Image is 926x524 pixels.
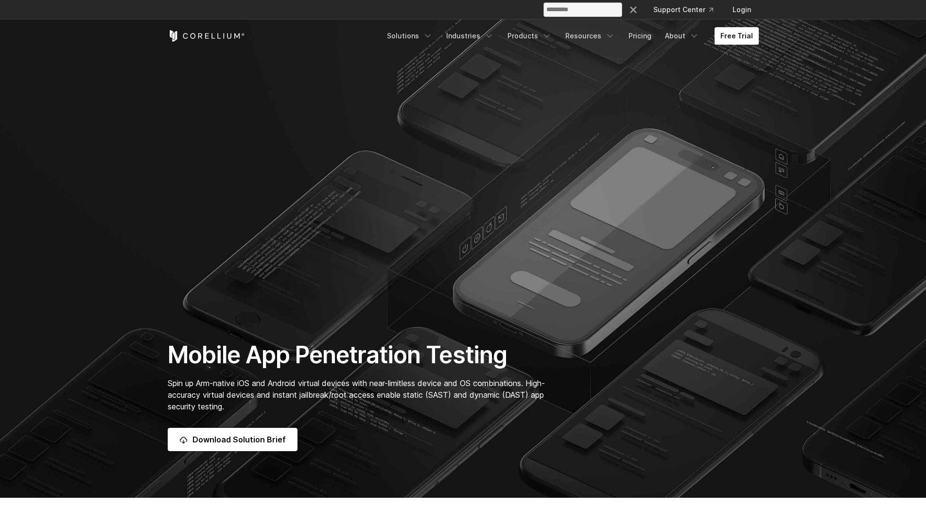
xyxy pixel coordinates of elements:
a: Free Trial [715,27,759,45]
a: Corellium Home [168,30,245,42]
a: Solutions [381,27,438,45]
a: Login [725,1,759,18]
div: × [629,1,638,16]
a: Support Center [646,1,721,18]
button: Search [624,1,642,18]
a: About [659,27,705,45]
a: Industries [440,27,500,45]
span: Spin up Arm-native iOS and Android virtual devices with near-limitless device and OS combinations... [168,378,545,411]
h1: Mobile App Penetration Testing [168,340,555,370]
div: Navigation Menu [381,27,759,45]
a: Pricing [623,27,657,45]
a: Products [502,27,558,45]
span: Download Solution Brief [192,434,286,445]
a: Resources [559,27,621,45]
div: Navigation Menu [616,1,759,18]
a: Download Solution Brief [168,428,297,451]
